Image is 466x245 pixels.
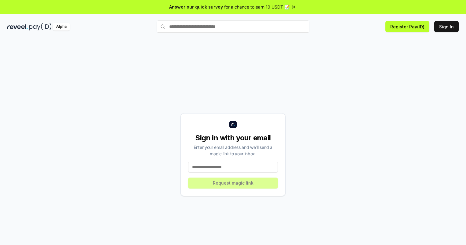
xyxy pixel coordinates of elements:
div: Alpha [53,23,70,31]
img: reveel_dark [7,23,28,31]
img: logo_small [229,121,237,128]
button: Register Pay(ID) [385,21,429,32]
div: Enter your email address and we’ll send a magic link to your inbox. [188,144,278,157]
span: for a chance to earn 10 USDT 📝 [224,4,289,10]
button: Sign In [434,21,459,32]
div: Sign in with your email [188,133,278,143]
span: Answer our quick survey [169,4,223,10]
img: pay_id [29,23,52,31]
